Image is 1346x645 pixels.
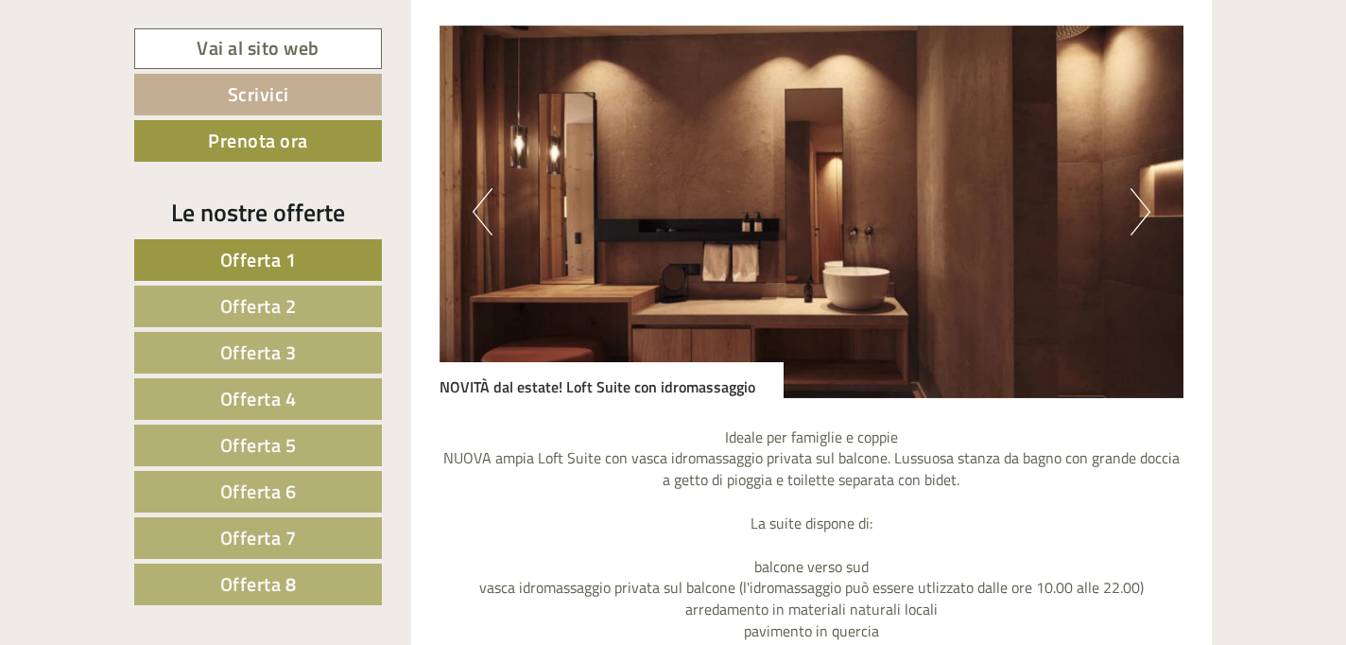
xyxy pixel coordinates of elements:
[220,430,297,460] span: Offerta 5
[220,523,297,552] span: Offerta 7
[134,28,382,69] a: Vai al sito web
[134,195,382,230] div: Le nostre offerte
[440,26,1184,398] img: image
[220,338,297,367] span: Offerta 3
[220,569,297,599] span: Offerta 8
[220,291,297,321] span: Offerta 2
[473,188,492,235] button: Previous
[1130,188,1150,235] button: Next
[220,384,297,413] span: Offerta 4
[440,362,784,398] div: NOVITÀ dal estate! Loft Suite con idromassaggio
[220,477,297,506] span: Offerta 6
[220,245,297,274] span: Offerta 1
[134,74,382,115] a: Scrivici
[134,120,382,162] a: Prenota ora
